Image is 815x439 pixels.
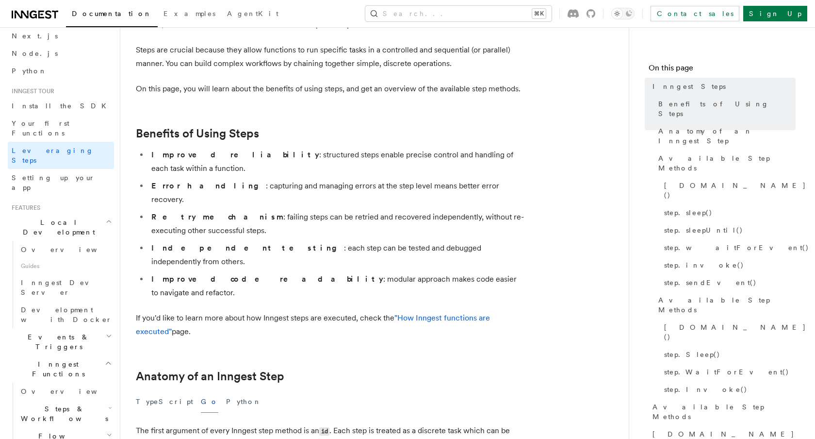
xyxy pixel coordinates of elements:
a: Overview [17,383,114,400]
span: step.Sleep() [664,350,720,359]
span: Next.js [12,32,58,40]
li: : modular approach makes code easier to navigate and refactor. [148,272,524,300]
span: Features [8,204,40,212]
span: Steps & Workflows [17,404,108,423]
span: Inngest Functions [8,359,105,379]
button: Search...⌘K [365,6,552,21]
span: Guides [17,258,114,274]
kbd: ⌘K [532,9,546,18]
a: Examples [158,3,221,26]
span: Overview [21,388,121,395]
li: : failing steps can be retried and recovered independently, without re-executing other successful... [148,210,524,237]
span: step.Invoke() [664,385,748,394]
span: Local Development [8,218,106,237]
a: Benefits of Using Steps [654,95,796,122]
span: AgentKit [227,10,278,17]
a: step.sleepUntil() [660,221,796,239]
span: step.sleep() [664,208,713,218]
strong: Independent testing [151,243,344,253]
h4: On this page [649,62,796,78]
a: Inngest Dev Server [17,274,114,301]
a: Anatomy of an Inngest Step [654,122,796,150]
span: Python [12,67,47,75]
a: Available Step Methods [649,398,796,425]
a: Python [8,62,114,80]
p: If you'd like to learn more about how Inngest steps are executed, check the page. [136,311,524,338]
span: Benefits of Using Steps [658,99,796,118]
a: Available Step Methods [654,291,796,319]
li: : each step can be tested and debugged independently from others. [148,241,524,269]
span: Examples [163,10,215,17]
button: Python [226,391,261,413]
span: step.waitForEvent() [664,243,809,253]
a: Overview [17,241,114,258]
span: step.invoke() [664,260,744,270]
a: step.WaitForEvent() [660,363,796,381]
p: Steps are crucial because they allow functions to run specific tasks in a controlled and sequenti... [136,43,524,70]
span: Leveraging Steps [12,147,94,164]
a: Install the SDK [8,97,114,115]
a: step.Invoke() [660,381,796,398]
a: step.Sleep() [660,346,796,363]
button: Events & Triggers [8,328,114,355]
span: Events & Triggers [8,332,106,352]
strong: Improved code readability [151,274,383,284]
span: Install the SDK [12,102,112,110]
a: Benefits of Using Steps [136,127,259,140]
a: [DOMAIN_NAME]() [660,319,796,346]
span: step.WaitForEvent() [664,367,789,377]
a: Sign Up [743,6,807,21]
a: Node.js [8,45,114,62]
a: [DOMAIN_NAME]() [660,177,796,204]
a: step.waitForEvent() [660,239,796,256]
a: Available Step Methods [654,150,796,177]
span: Inngest tour [8,87,54,95]
span: Available Step Methods [652,402,796,422]
span: [DOMAIN_NAME]() [664,322,806,342]
span: Overview [21,246,121,253]
a: Next.js [8,27,114,45]
span: Setting up your app [12,174,95,191]
p: On this page, you will learn about the benefits of using steps, and get an overview of the availa... [136,82,524,96]
a: Anatomy of an Inngest Step [136,370,284,383]
button: Inngest Functions [8,355,114,383]
a: step.sleep() [660,204,796,221]
strong: Improved reliability [151,150,319,159]
a: Documentation [66,3,158,27]
a: Leveraging Steps [8,142,114,169]
span: Available Step Methods [658,153,796,173]
a: Your first Functions [8,115,114,142]
button: Go [201,391,218,413]
span: Inngest Dev Server [21,279,104,296]
span: Anatomy of an Inngest Step [658,126,796,146]
a: step.sendEvent() [660,274,796,291]
a: step.invoke() [660,256,796,274]
span: [DOMAIN_NAME]() [664,181,806,200]
a: Development with Docker [17,301,114,328]
span: Your first Functions [12,119,69,137]
span: step.sleepUntil() [664,225,743,235]
button: Toggle dark mode [611,8,635,19]
button: Steps & Workflows [17,400,114,427]
span: Node.js [12,50,58,57]
li: : capturing and managing errors at the step level means better error recovery. [148,179,524,206]
span: Development with Docker [21,306,112,323]
button: Local Development [8,214,114,241]
strong: Error handling [151,181,266,190]
span: Inngest Steps [652,82,726,91]
a: Inngest Steps [649,78,796,95]
a: AgentKit [221,3,284,26]
strong: Retry mechanism [151,212,283,221]
span: step.sendEvent() [664,278,757,287]
span: Documentation [72,10,152,17]
div: Local Development [8,241,114,328]
code: id [319,427,329,436]
a: Contact sales [651,6,739,21]
button: TypeScript [136,391,193,413]
li: : structured steps enable precise control and handling of each task within a function. [148,148,524,175]
a: Setting up your app [8,169,114,196]
span: Available Step Methods [658,295,796,315]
